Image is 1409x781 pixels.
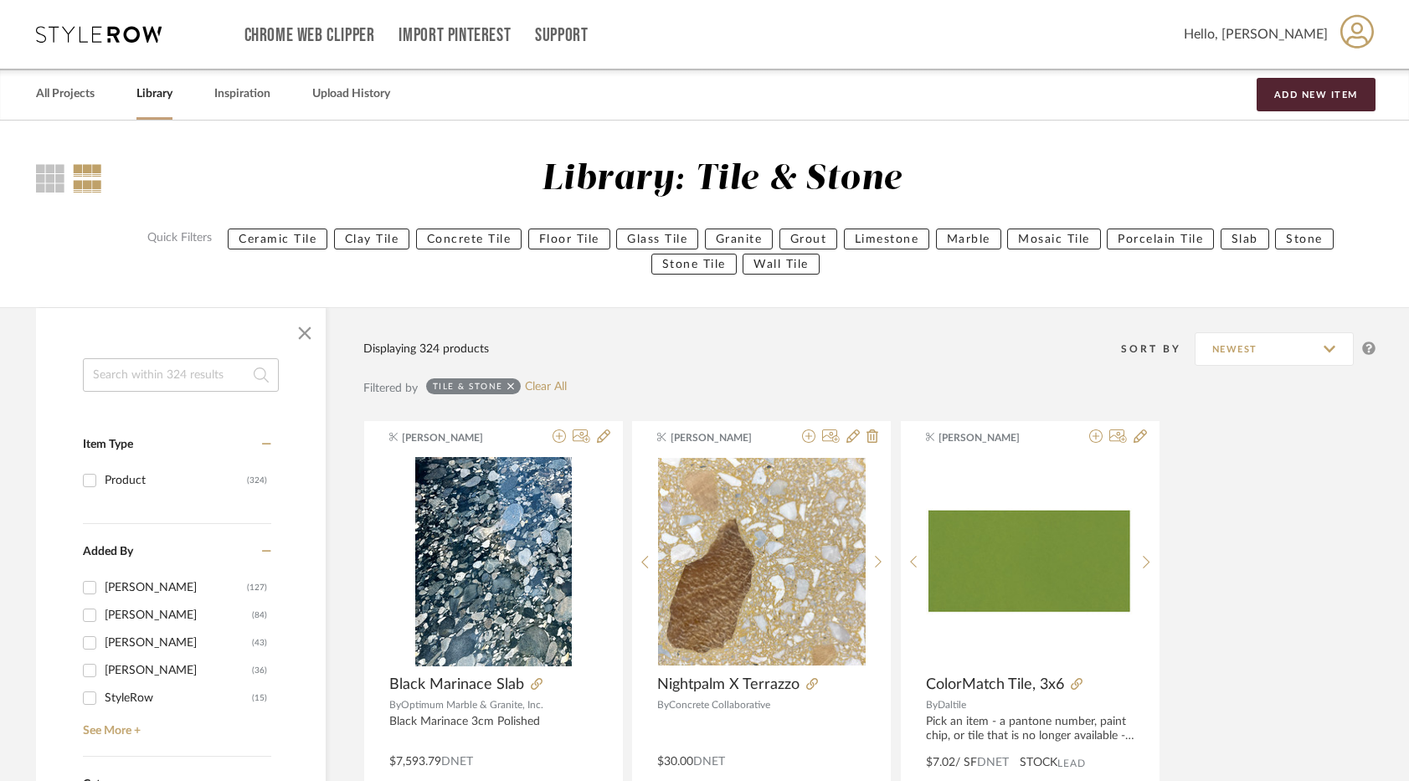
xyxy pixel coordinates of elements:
[657,756,693,768] span: $30.00
[525,380,567,394] a: Clear All
[938,700,966,710] span: Daltile
[657,676,800,694] span: Nightpalm X Terrazzo
[252,629,267,656] div: (43)
[247,467,267,494] div: (324)
[252,685,267,712] div: (15)
[926,676,1064,694] span: ColorMatch Tile, 3x6
[926,757,955,768] span: $7.02
[542,158,902,201] div: Library: Tile & Stone
[616,229,698,249] button: Glass Tile
[433,381,503,392] div: Tile & Stone
[244,28,375,43] a: Chrome Web Clipper
[1020,754,1057,772] span: STOCK
[252,657,267,684] div: (36)
[926,508,1134,615] img: ColorMatch Tile, 3x6
[83,439,133,450] span: Item Type
[389,715,598,743] div: Black Marinace 3cm Polished
[252,602,267,629] div: (84)
[389,756,441,768] span: $7,593.79
[83,358,279,392] input: Search within 324 results
[671,430,776,445] span: [PERSON_NAME]
[955,757,977,768] span: / SF
[528,229,610,249] button: Floor Tile
[705,229,774,249] button: Granite
[79,712,271,738] a: See More +
[415,457,572,666] img: Black Marinace Slab
[247,574,267,601] div: (127)
[657,700,669,710] span: By
[105,657,252,684] div: [PERSON_NAME]
[137,229,222,249] label: Quick Filters
[36,83,95,105] a: All Projects
[416,229,522,249] button: Concrete Tile
[651,254,737,275] button: Stone Tile
[105,685,252,712] div: StyleRow
[136,83,172,105] a: Library
[1184,24,1328,44] span: Hello, [PERSON_NAME]
[441,756,473,768] span: DNET
[1107,229,1214,249] button: Porcelain Tile
[214,83,270,105] a: Inspiration
[83,546,133,557] span: Added By
[228,229,327,249] button: Ceramic Tile
[288,316,321,350] button: Close
[669,700,770,710] span: Concrete Collaborative
[693,756,725,768] span: DNET
[363,340,489,358] div: Displaying 324 products
[1221,229,1269,249] button: Slab
[105,467,247,494] div: Product
[779,229,838,249] button: Grout
[401,700,543,710] span: Optimum Marble & Granite, Inc.
[936,229,1001,249] button: Marble
[926,715,1134,743] div: Pick an item - a pantone number, paint chip, or tile that is no longer available - and we can cre...
[1275,229,1334,249] button: Stone
[658,458,866,665] img: Nightpalm X Terrazzo
[1057,758,1086,769] span: Lead
[977,757,1009,768] span: DNET
[938,430,1044,445] span: [PERSON_NAME]
[363,379,418,398] div: Filtered by
[389,700,401,710] span: By
[105,574,247,601] div: [PERSON_NAME]
[312,83,390,105] a: Upload History
[844,229,930,249] button: Limestone
[1007,229,1101,249] button: Mosaic Tile
[402,430,507,445] span: [PERSON_NAME]
[1121,341,1195,357] div: Sort By
[105,629,252,656] div: [PERSON_NAME]
[399,28,511,43] a: Import Pinterest
[334,229,410,249] button: Clay Tile
[743,254,820,275] button: Wall Tile
[389,676,524,694] span: Black Marinace Slab
[535,28,588,43] a: Support
[926,700,938,710] span: By
[1257,78,1376,111] button: Add New Item
[105,602,252,629] div: [PERSON_NAME]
